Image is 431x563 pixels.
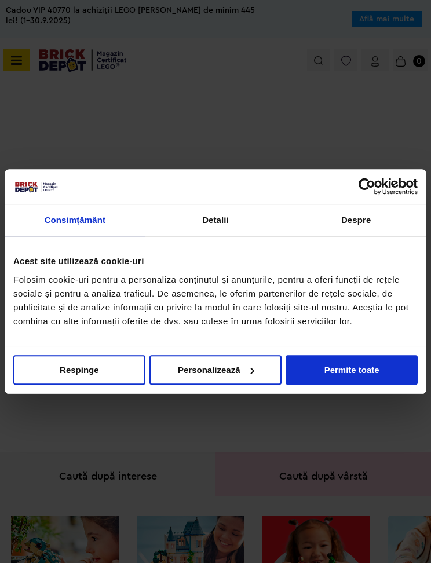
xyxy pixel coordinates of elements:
[286,355,418,385] button: Permite toate
[316,178,418,195] a: Usercentrics Cookiebot - opens in a new window
[5,204,145,236] a: Consimțământ
[13,254,418,268] div: Acest site utilizează cookie-uri
[13,273,418,328] div: Folosim cookie-uri pentru a personaliza conținutul și anunțurile, pentru a oferi funcții de rețel...
[149,355,282,385] button: Personalizează
[13,180,59,193] img: siglă
[13,355,145,385] button: Respinge
[286,204,426,236] a: Despre
[145,204,286,236] a: Detalii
